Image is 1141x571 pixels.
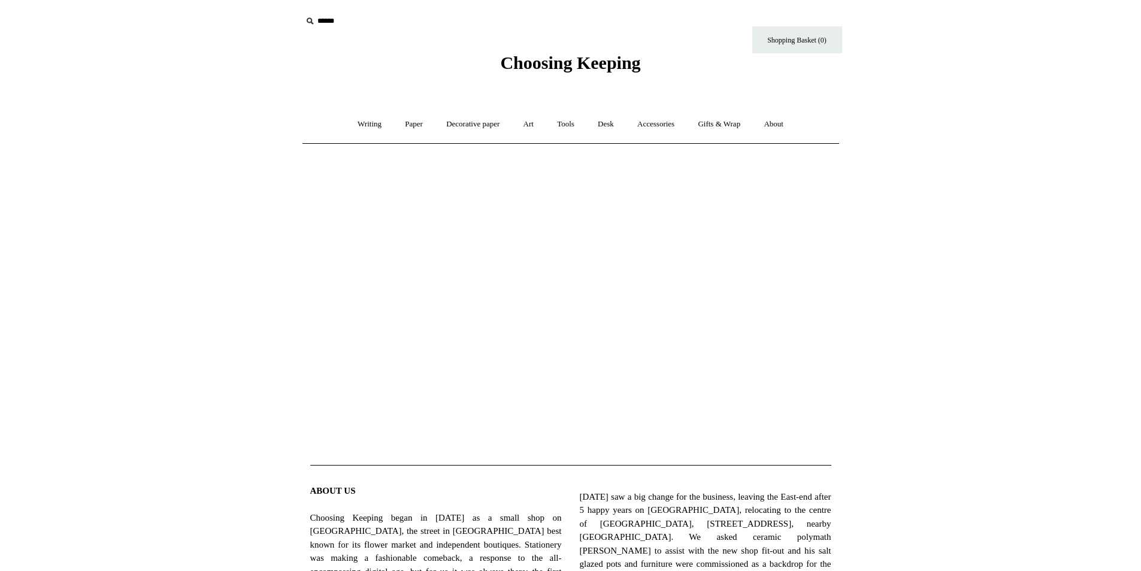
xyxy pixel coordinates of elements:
a: Gifts & Wrap [687,108,751,140]
a: Accessories [627,108,685,140]
a: Writing [347,108,392,140]
a: Art [513,108,544,140]
a: Choosing Keeping [500,62,640,71]
span: Choosing Keeping [500,53,640,72]
a: Shopping Basket (0) [752,26,842,53]
span: ABOUT US [310,486,356,496]
a: Tools [546,108,585,140]
a: Decorative paper [435,108,510,140]
a: Desk [587,108,625,140]
a: Paper [394,108,434,140]
a: About [753,108,794,140]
